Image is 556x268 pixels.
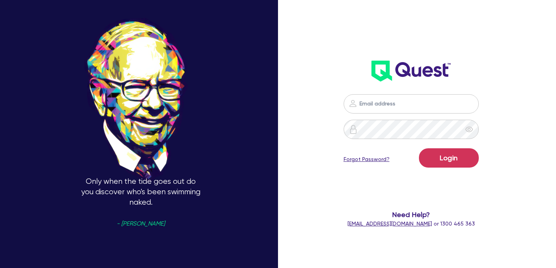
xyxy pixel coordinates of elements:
a: Forgot Password? [344,155,390,163]
a: [EMAIL_ADDRESS][DOMAIN_NAME] [347,221,432,227]
span: eye [465,126,473,133]
span: or 1300 465 363 [347,221,475,227]
img: icon-password [348,99,358,108]
img: wH2k97JdezQIQAAAABJRU5ErkJggg== [371,61,451,81]
img: icon-password [349,125,358,134]
span: Need Help? [340,209,483,220]
button: Login [419,148,479,168]
input: Email address [344,94,479,114]
span: - [PERSON_NAME] [117,221,165,227]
